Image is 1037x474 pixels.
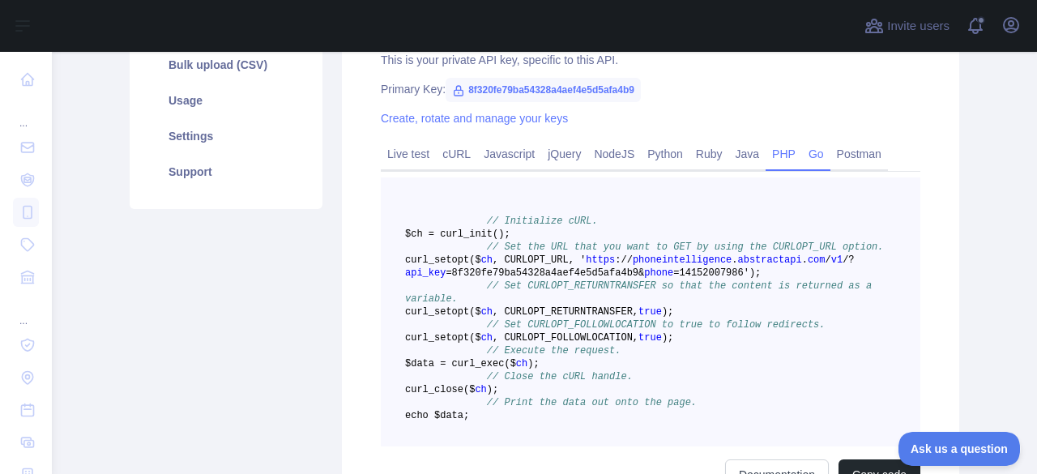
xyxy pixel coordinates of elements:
span: ch [481,306,493,318]
span: _setopt($ [429,254,481,266]
a: Go [802,141,830,167]
span: curl [405,306,429,318]
span: // Execute the request. [487,345,621,357]
span: =8f320fe79ba54328a4aef4e5d5afa4b9& [446,267,644,279]
a: Postman [830,141,888,167]
span: / [627,254,633,266]
span: abstractapi [738,254,802,266]
a: NodeJS [587,141,641,167]
span: true [638,332,662,344]
span: _exec($ [475,358,515,369]
span: / [826,254,831,266]
span: / [621,254,626,266]
a: Settings [149,118,303,154]
span: ch [481,332,493,344]
span: ) [527,358,533,369]
span: Invite users [887,17,950,36]
div: ... [13,97,39,130]
a: Create, rotate and manage your keys [381,112,568,125]
a: PHP [766,141,802,167]
span: // Set CURLOPT_RETURNTRANSFER so that the content is returned as a variable. [405,280,877,305]
span: / [843,254,848,266]
span: // Initialize cURL. [487,216,598,227]
span: curl [405,332,429,344]
span: ) [662,306,668,318]
span: // Set CURLOPT_FOLLOWLOCATION to true to follow redirects. [487,319,826,331]
span: phone [644,267,673,279]
span: ; [533,358,539,369]
span: phoneintelligence [633,254,732,266]
span: true [638,306,662,318]
span: // Print the data out onto the page. [487,397,697,408]
a: jQuery [541,141,587,167]
span: com [808,254,826,266]
span: ch [516,358,527,369]
a: cURL [436,141,477,167]
span: ; [668,306,673,318]
span: echo $data; [405,410,469,421]
span: , CURLOPT_RETURNTRANSFER, [493,306,638,318]
a: Bulk upload (CSV) [149,47,303,83]
span: // Set the URL that you want to GET by using the CURLOPT_URL option. [487,241,884,253]
div: This is your private API key, specific to this API. [381,52,920,68]
span: ? [848,254,854,266]
span: $data = curl [405,358,475,369]
span: _init() [463,228,504,240]
span: _setopt($ [429,332,481,344]
span: api_key [405,267,446,279]
span: 8f320fe79ba54328a4aef4e5d5afa4b9 [446,78,641,102]
a: Python [641,141,689,167]
div: Primary Key: [381,81,920,97]
span: ) [487,384,493,395]
span: ; [755,267,761,279]
span: ; [668,332,673,344]
span: : [615,254,621,266]
span: , CURLOPT_FOLLOWLOCATION, [493,332,638,344]
span: _close($ [429,384,476,395]
span: . [802,254,808,266]
span: _setopt($ [429,306,481,318]
span: $ch = curl [405,228,463,240]
div: ... [13,295,39,327]
span: . [732,254,737,266]
span: https [586,254,615,266]
a: Java [729,141,766,167]
span: // Close the cURL handle. [487,371,633,382]
span: v1 [831,254,843,266]
span: ) [662,332,668,344]
a: Live test [381,141,436,167]
a: Support [149,154,303,190]
a: Ruby [689,141,729,167]
span: ; [493,384,498,395]
span: =14152007986') [673,267,755,279]
span: curl [405,254,429,266]
button: Invite users [861,13,953,39]
span: ch [475,384,486,395]
a: Javascript [477,141,541,167]
iframe: Toggle Customer Support [898,432,1021,466]
span: ; [504,228,510,240]
span: curl [405,384,429,395]
span: ch [481,254,493,266]
span: , CURLOPT_URL, ' [493,254,586,266]
a: Usage [149,83,303,118]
